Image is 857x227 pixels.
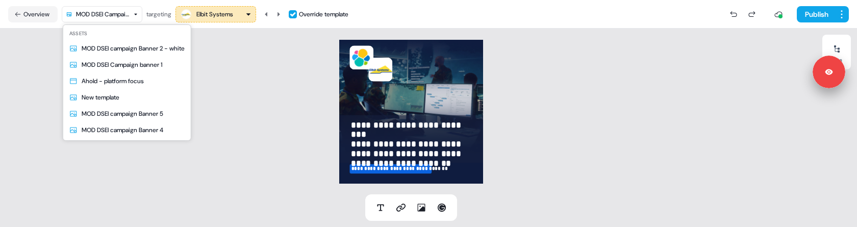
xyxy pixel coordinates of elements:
[82,60,162,70] div: MOD DSEI Campaign banner 1
[65,27,189,40] div: Assets
[82,125,163,135] div: MOD DSEI campaign Banner 4
[82,76,144,86] div: Ahold - platform focus
[82,92,119,103] div: New template
[82,43,185,54] div: MOD DSEI campaign Banner 2 - white
[82,109,163,119] div: MOD DSEI campaign Banner 5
